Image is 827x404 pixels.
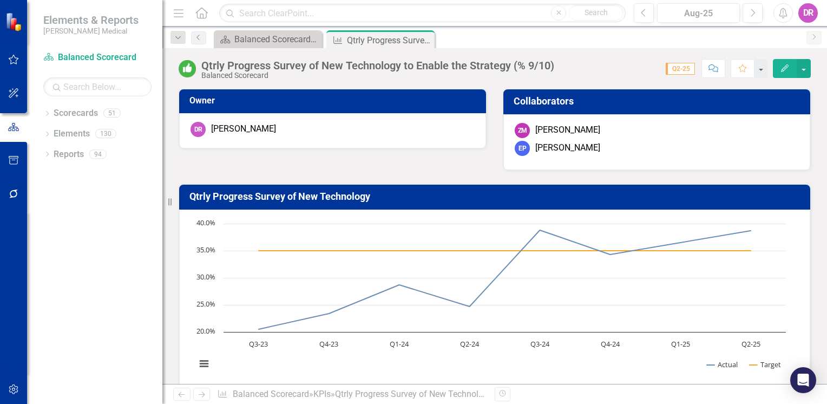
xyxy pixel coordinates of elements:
h3: Qtrly Progress Survey of New Technology [189,191,804,202]
div: Qtrly Progress Survey of New Technology to Enable the Strategy (% 9/10) [347,34,432,47]
text: Q3-23 [249,339,268,349]
a: Elements [54,128,90,140]
h3: Owner [189,96,480,106]
div: Balanced Scorecard Welcome Page [234,32,319,46]
img: On or Above Target [179,60,196,77]
div: [PERSON_NAME] [211,123,276,135]
button: Search [569,5,623,21]
text: 30.0% [196,272,215,282]
text: 40.0% [196,218,215,227]
div: [PERSON_NAME] [535,124,600,136]
div: 51 [103,109,121,118]
button: Aug-25 [657,3,740,23]
span: Q2-25 [666,63,695,75]
input: Search Below... [43,77,152,96]
div: [PERSON_NAME] [535,142,600,154]
a: Balanced Scorecard Welcome Page [216,32,319,46]
text: Q3-24 [530,339,550,349]
a: Balanced Scorecard [233,389,309,399]
text: Q2-25 [741,339,760,349]
g: Target, line 2 of 2 with 8 data points. [257,249,753,253]
div: ZM [515,123,530,138]
text: 20.0% [196,326,215,336]
button: View chart menu, Chart [196,356,212,372]
text: Q1-25 [671,339,690,349]
text: Q2-24 [460,339,480,349]
svg: Interactive chart [191,218,791,381]
div: » » [217,388,487,401]
h3: Collaborators [514,96,804,107]
small: [PERSON_NAME] Medical [43,27,139,35]
text: Q4-23 [319,339,338,349]
div: DR [191,122,206,137]
div: Aug-25 [661,7,736,20]
text: Q4-24 [601,339,620,349]
text: 25.0% [196,299,215,309]
button: Show Target [750,360,781,369]
a: KPIs [313,389,331,399]
div: EP [515,141,530,156]
div: Balanced Scorecard [201,71,554,80]
a: Scorecards [54,107,98,120]
div: Open Intercom Messenger [790,367,816,393]
text: 35.0% [196,245,215,255]
text: Q1-24 [390,339,409,349]
button: Show Actual [707,360,738,369]
div: 130 [95,129,116,139]
div: Qtrly Progress Survey of New Technology to Enable the Strategy (% 9/10) [201,60,554,71]
img: ClearPoint Strategy [5,12,24,31]
a: Reports [54,148,84,161]
span: Elements & Reports [43,14,139,27]
span: Search [585,8,608,17]
a: Balanced Scorecard [43,51,152,64]
input: Search ClearPoint... [219,4,626,23]
button: DR [798,3,818,23]
div: Chart. Highcharts interactive chart. [191,218,799,381]
div: 94 [89,149,107,159]
div: Qtrly Progress Survey of New Technology to Enable the Strategy (% 9/10) [335,389,614,399]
